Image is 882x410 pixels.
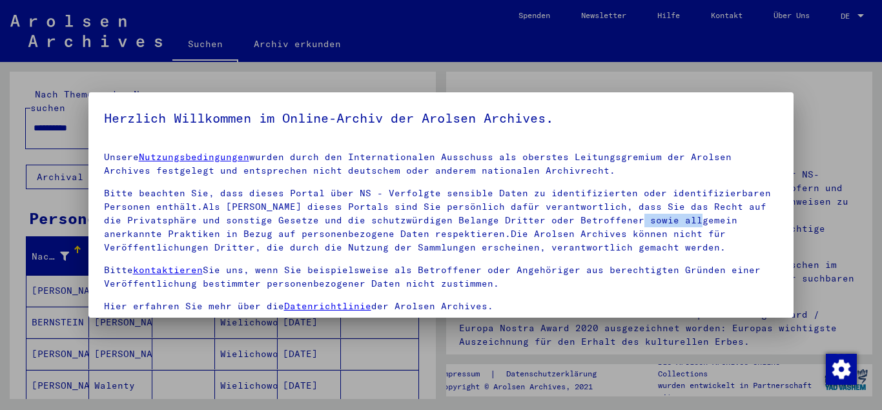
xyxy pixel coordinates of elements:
[139,151,249,163] a: Nutzungsbedingungen
[104,263,779,291] p: Bitte Sie uns, wenn Sie beispielsweise als Betroffener oder Angehöriger aus berechtigten Gründen ...
[826,354,857,385] img: Zustimmung ändern
[104,300,779,313] p: Hier erfahren Sie mehr über die der Arolsen Archives.
[133,264,203,276] a: kontaktieren
[284,300,371,312] a: Datenrichtlinie
[104,150,779,178] p: Unsere wurden durch den Internationalen Ausschuss als oberstes Leitungsgremium der Arolsen Archiv...
[104,187,779,254] p: Bitte beachten Sie, dass dieses Portal über NS - Verfolgte sensible Daten zu identifizierten oder...
[104,108,779,128] h5: Herzlich Willkommen im Online-Archiv der Arolsen Archives.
